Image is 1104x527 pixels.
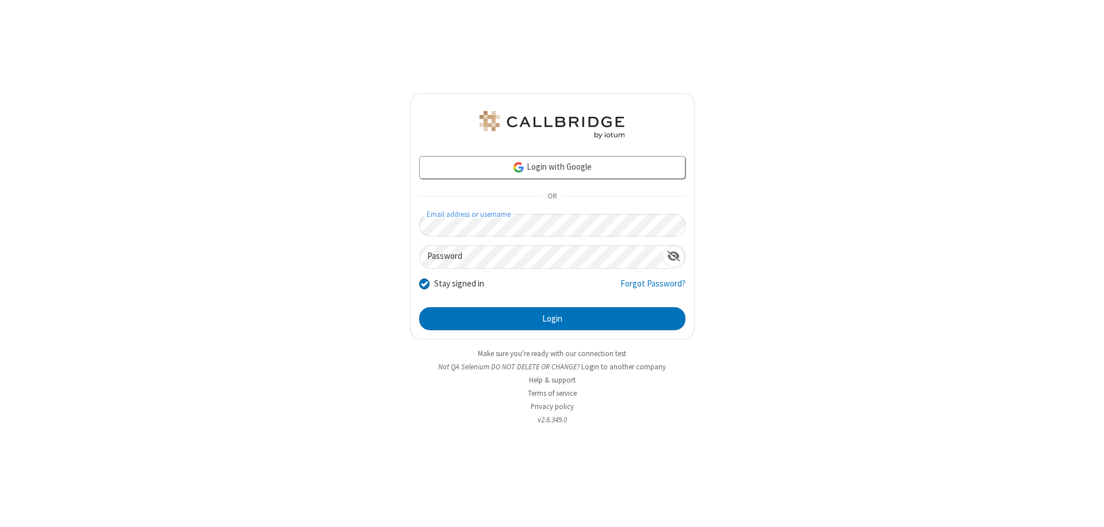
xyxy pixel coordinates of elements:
span: OR [543,189,561,205]
div: Show password [662,246,685,267]
a: Login with Google [419,156,685,179]
iframe: Chat [1075,497,1095,519]
li: Not QA Selenium DO NOT DELETE OR CHANGE? [410,361,695,372]
a: Help & support [529,375,576,385]
label: Stay signed in [434,277,484,291]
img: QA Selenium DO NOT DELETE OR CHANGE [477,111,627,139]
a: Privacy policy [531,402,574,411]
a: Make sure you're ready with our connection test [478,349,626,358]
button: Login [419,307,685,330]
input: Password [420,246,662,268]
a: Terms of service [528,388,577,398]
button: Login to another company [581,361,666,372]
input: Email address or username [419,214,685,236]
a: Forgot Password? [620,277,685,299]
img: google-icon.png [512,161,525,174]
li: v2.6.349.0 [410,414,695,425]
